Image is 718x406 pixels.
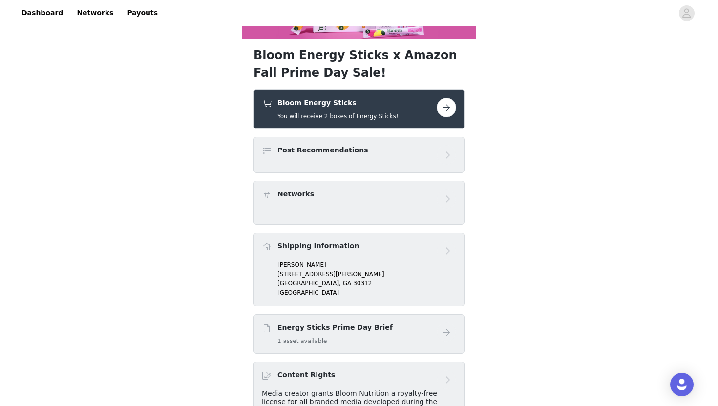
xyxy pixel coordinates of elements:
h4: Shipping Information [277,241,359,251]
span: GA [343,280,352,287]
h4: Content Rights [277,370,335,380]
span: [GEOGRAPHIC_DATA], [277,280,341,287]
p: [GEOGRAPHIC_DATA] [277,288,456,297]
h4: Energy Sticks Prime Day Brief [277,322,393,333]
a: Payouts [121,2,164,24]
div: Bloom Energy Sticks [253,89,465,129]
a: Dashboard [16,2,69,24]
h4: Bloom Energy Sticks [277,98,399,108]
div: Open Intercom Messenger [670,373,694,396]
div: Energy Sticks Prime Day Brief [253,314,465,354]
a: Networks [71,2,119,24]
h4: Networks [277,189,314,199]
h5: You will receive 2 boxes of Energy Sticks! [277,112,399,121]
div: Post Recommendations [253,137,465,173]
div: avatar [682,5,691,21]
span: 30312 [353,280,372,287]
h4: Post Recommendations [277,145,368,155]
h1: Bloom Energy Sticks x Amazon Fall Prime Day Sale! [253,46,465,82]
h5: 1 asset available [277,337,393,345]
p: [STREET_ADDRESS][PERSON_NAME] [277,270,456,278]
p: [PERSON_NAME] [277,260,456,269]
div: Networks [253,181,465,225]
div: Shipping Information [253,233,465,306]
